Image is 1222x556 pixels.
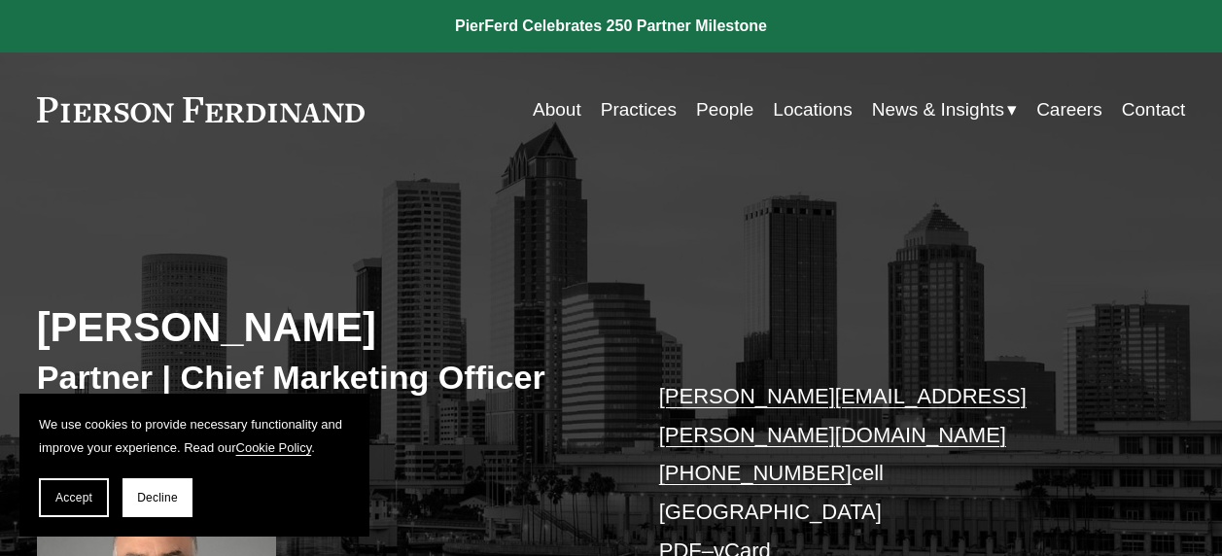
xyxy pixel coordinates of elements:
[872,91,1017,128] a: folder dropdown
[39,413,350,459] p: We use cookies to provide necessary functionality and improve your experience. Read our .
[37,357,611,398] h3: Partner | Chief Marketing Officer
[1036,91,1102,128] a: Careers
[533,91,581,128] a: About
[137,491,178,504] span: Decline
[122,478,192,517] button: Decline
[39,478,109,517] button: Accept
[872,93,1004,126] span: News & Insights
[696,91,753,128] a: People
[659,384,1027,447] a: [PERSON_NAME][EMAIL_ADDRESS][PERSON_NAME][DOMAIN_NAME]
[601,91,677,128] a: Practices
[37,303,611,352] h2: [PERSON_NAME]
[659,461,852,485] a: [PHONE_NUMBER]
[773,91,852,128] a: Locations
[1122,91,1185,128] a: Contact
[55,491,92,504] span: Accept
[19,394,369,537] section: Cookie banner
[236,440,312,455] a: Cookie Policy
